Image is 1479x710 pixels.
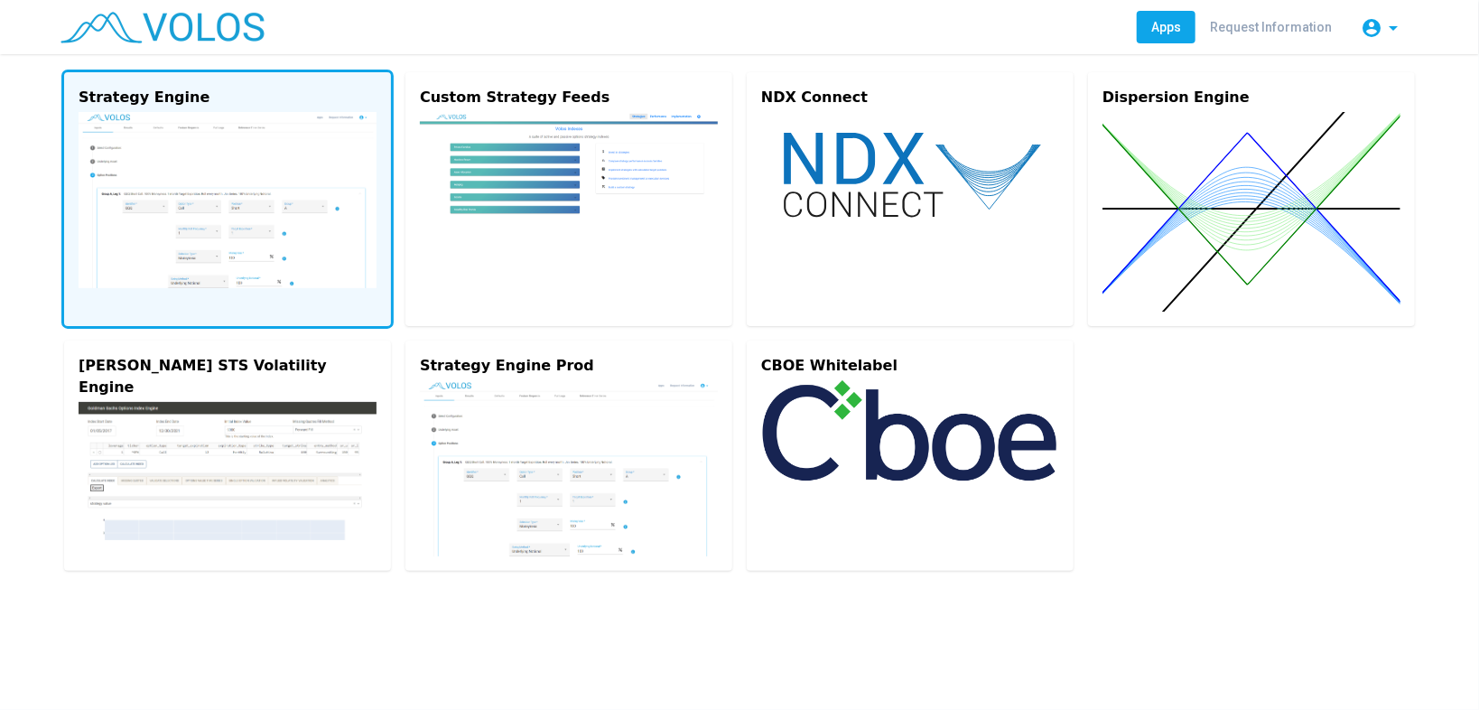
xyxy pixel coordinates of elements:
div: Strategy Engine [79,87,377,108]
img: strategy-engine.png [79,112,377,288]
img: gs-engine.png [79,402,377,540]
a: Request Information [1195,11,1346,43]
div: Dispersion Engine [1102,87,1400,108]
span: Request Information [1210,20,1332,34]
img: strategy-engine.png [420,380,718,556]
span: Apps [1151,20,1181,34]
div: NDX Connect [761,87,1059,108]
img: ndx-connect.svg [761,112,1059,236]
mat-icon: arrow_drop_down [1382,17,1404,39]
div: Custom Strategy Feeds [420,87,718,108]
a: Apps [1137,11,1195,43]
div: Strategy Engine Prod [420,355,718,377]
mat-icon: account_circle [1361,17,1382,39]
img: cboe-logo.png [761,380,1059,481]
img: dispersion.svg [1102,112,1400,312]
div: CBOE Whitelabel [761,355,1059,377]
img: custom.png [420,112,718,254]
div: [PERSON_NAME] STS Volatility Engine [79,355,377,398]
